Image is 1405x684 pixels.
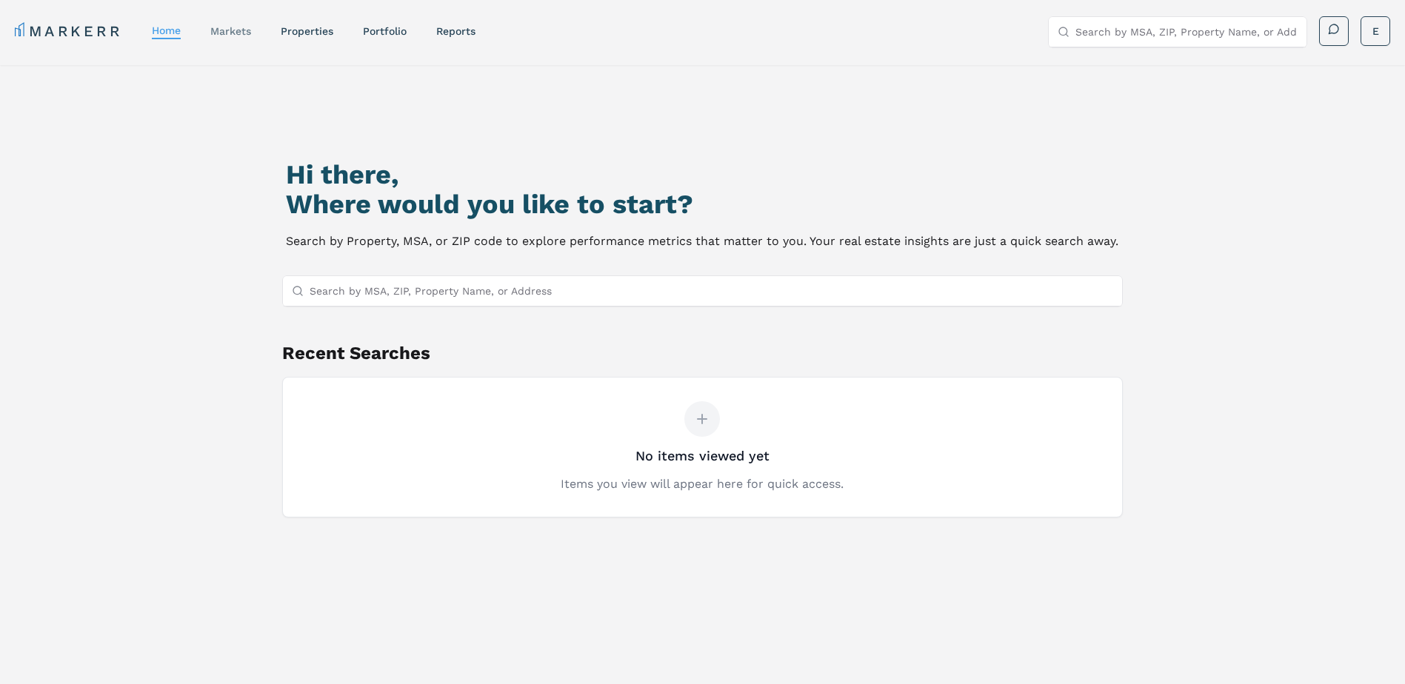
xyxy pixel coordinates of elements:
a: home [152,24,181,36]
a: markets [210,25,251,37]
p: Search by Property, MSA, or ZIP code to explore performance metrics that matter to you. Your real... [286,231,1118,252]
a: reports [436,25,475,37]
h2: Where would you like to start? [286,190,1118,219]
span: E [1372,24,1379,38]
h1: Hi there, [286,160,1118,190]
p: Items you view will appear here for quick access. [561,475,844,493]
input: Search by MSA, ZIP, Property Name, or Address [1075,17,1298,47]
h3: No items viewed yet [635,446,770,466]
input: Search by MSA, ZIP, Property Name, or Address [310,276,1114,306]
a: MARKERR [15,21,122,41]
a: properties [281,25,333,37]
h2: Recent Searches [282,341,1124,365]
a: Portfolio [363,25,407,37]
button: E [1361,16,1390,46]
